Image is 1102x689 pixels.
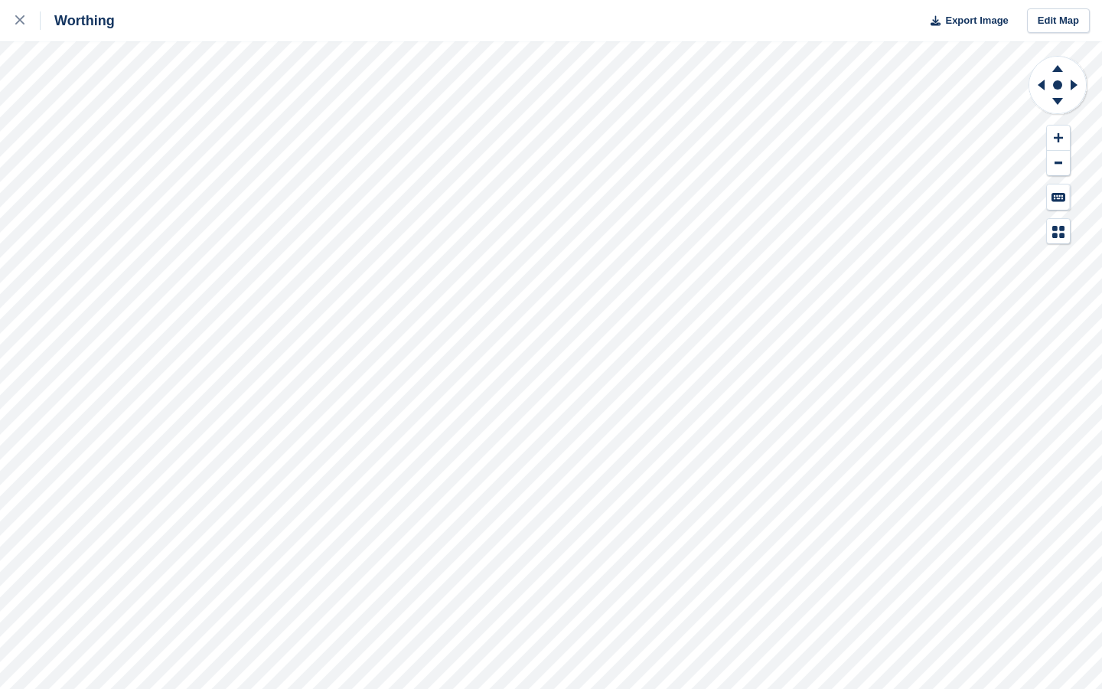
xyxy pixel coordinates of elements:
button: Zoom In [1047,126,1070,151]
button: Export Image [921,8,1009,34]
span: Export Image [945,13,1008,28]
button: Keyboard Shortcuts [1047,184,1070,210]
button: Map Legend [1047,219,1070,244]
button: Zoom Out [1047,151,1070,176]
a: Edit Map [1027,8,1090,34]
div: Worthing [41,11,115,30]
